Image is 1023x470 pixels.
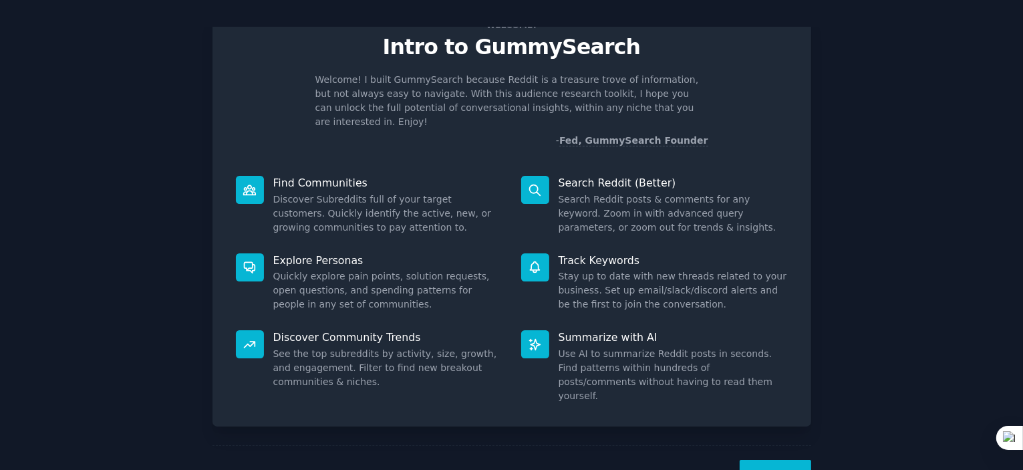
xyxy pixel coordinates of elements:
[559,330,788,344] p: Summarize with AI
[559,193,788,235] dd: Search Reddit posts & comments for any keyword. Zoom in with advanced query parameters, or zoom o...
[559,135,708,146] a: Fed, GummySearch Founder
[556,134,708,148] div: -
[273,330,502,344] p: Discover Community Trends
[315,73,708,129] p: Welcome! I built GummySearch because Reddit is a treasure trove of information, but not always ea...
[273,253,502,267] p: Explore Personas
[559,176,788,190] p: Search Reddit (Better)
[273,193,502,235] dd: Discover Subreddits full of your target customers. Quickly identify the active, new, or growing c...
[273,347,502,389] dd: See the top subreddits by activity, size, growth, and engagement. Filter to find new breakout com...
[273,269,502,312] dd: Quickly explore pain points, solution requests, open questions, and spending patterns for people ...
[559,269,788,312] dd: Stay up to date with new threads related to your business. Set up email/slack/discord alerts and ...
[273,176,502,190] p: Find Communities
[559,347,788,403] dd: Use AI to summarize Reddit posts in seconds. Find patterns within hundreds of posts/comments with...
[559,253,788,267] p: Track Keywords
[227,35,797,59] p: Intro to GummySearch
